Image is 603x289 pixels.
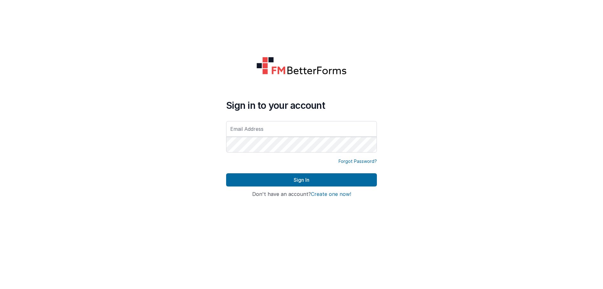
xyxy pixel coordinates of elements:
button: Create one now! [311,192,351,197]
a: Forgot Password? [339,158,377,164]
input: Email Address [226,121,377,137]
h4: Don't have an account? [226,192,377,197]
h4: Sign in to your account [226,100,377,111]
button: Sign In [226,173,377,186]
